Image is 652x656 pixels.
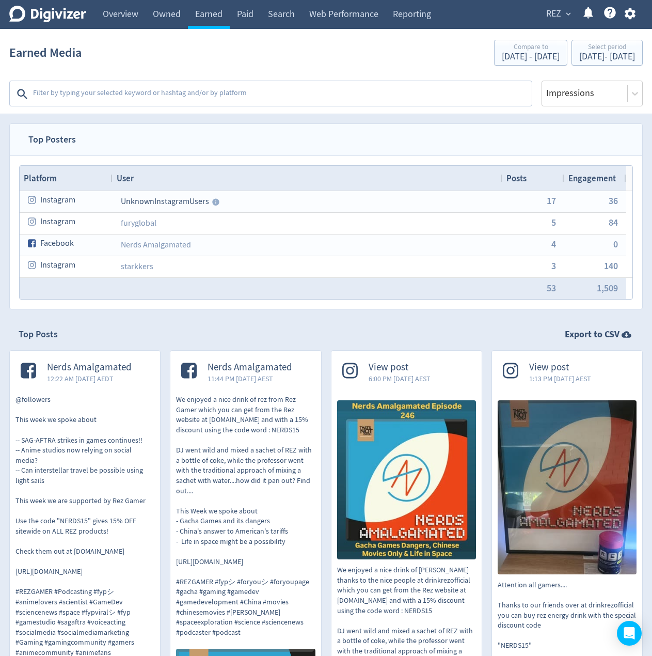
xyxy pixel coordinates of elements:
button: REZ [543,6,574,22]
button: 0 [613,240,618,249]
p: We enjoyed a nice drink of rez from Rez Gamer which you can get from the Rez website at [DOMAIN_N... [176,395,315,637]
img: We enjoyed a nice drink of rez thanks to the nice people at drinkrezofficial which you can get fr... [337,400,476,559]
button: Compare to[DATE] - [DATE] [494,40,567,66]
span: Nerds Amalgamated [47,362,132,373]
span: View post [529,362,591,373]
h2: Top Posts [19,328,58,341]
span: Instagram [40,255,75,275]
a: furyglobal [121,218,156,228]
button: 4 [551,240,556,249]
button: 84 [609,218,618,227]
span: Unknown Instagram Users [121,196,209,207]
span: Instagram [40,212,75,232]
img: Attention all gamers.... Thanks to our friends over at drinkrezofficial you can buy rez energy dr... [498,400,637,574]
button: 1,509 [597,284,618,293]
span: 11:44 PM [DATE] AEST [208,373,292,384]
div: Open Intercom Messenger [617,621,642,646]
span: Nerds Amalgamated [208,362,292,373]
span: Facebook [40,233,74,254]
div: [DATE] - [DATE] [502,52,560,61]
h1: Earned Media [9,36,82,69]
span: Engagement [568,173,616,184]
svg: instagram [28,195,37,205]
button: 36 [609,196,618,206]
span: Posts [506,173,527,184]
span: 6:00 PM [DATE] AEST [369,373,431,384]
span: 12:22 AM [DATE] AEDT [47,373,132,384]
button: 5 [551,218,556,227]
div: Compare to [502,43,560,52]
span: expand_more [564,9,573,19]
strong: Export to CSV [565,328,619,341]
a: starkkers [121,261,153,272]
button: 3 [551,261,556,271]
span: Instagram [40,190,75,210]
button: 53 [547,284,556,293]
svg: instagram [28,217,37,226]
div: Select period [579,43,635,52]
span: Platform [24,173,57,184]
span: View post [369,362,431,373]
span: 1:13 PM [DATE] AEST [529,373,591,384]
button: 17 [547,196,556,206]
svg: facebook [28,239,37,248]
button: Select period[DATE]- [DATE] [571,40,643,66]
svg: instagram [28,260,37,270]
a: Nerds Amalgamated [121,240,191,250]
span: Top Posters [19,124,85,155]
button: 140 [604,261,618,271]
span: User [117,173,134,184]
div: [DATE] - [DATE] [579,52,635,61]
span: REZ [546,6,561,22]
